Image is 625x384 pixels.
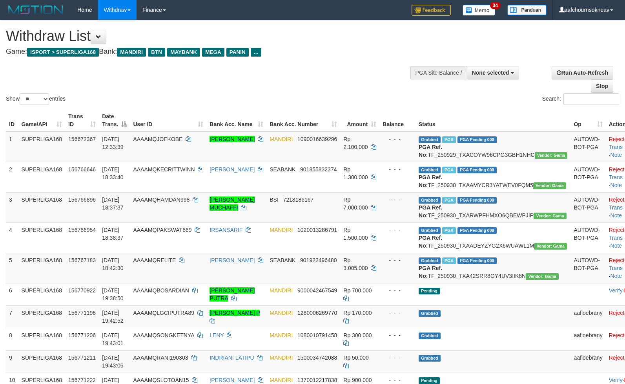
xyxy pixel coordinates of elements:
[609,310,625,316] a: Reject
[18,305,66,328] td: SUPERLIGA168
[609,332,625,338] a: Reject
[609,166,625,173] a: Reject
[68,227,96,233] span: 156766954
[202,48,224,57] span: MEGA
[68,377,96,383] span: 156771222
[415,132,570,162] td: TF_250929_TXACOYW96CPG3GBH1NHC
[68,257,96,263] span: 156767183
[412,5,451,16] img: Feedback.jpg
[6,328,18,350] td: 8
[18,283,66,305] td: SUPERLIGA168
[300,166,337,173] span: Copy 901855832374 to clipboard
[419,136,441,143] span: Grabbed
[148,48,165,57] span: BTN
[570,132,605,162] td: AUTOWD-BOT-PGA
[570,162,605,192] td: AUTOWD-BOT-PGA
[340,109,379,132] th: Amount: activate to sort column ascending
[343,310,372,316] span: Rp 170.000
[270,355,293,361] span: MANDIRI
[68,332,96,338] span: 156771206
[419,333,441,339] span: Grabbed
[419,174,442,188] b: PGA Ref. No:
[210,377,255,383] a: [PERSON_NAME]
[609,287,623,294] a: Verify
[68,166,96,173] span: 156766646
[270,377,293,383] span: MANDIRI
[102,355,124,369] span: [DATE] 19:43:06
[68,136,96,142] span: 156672367
[570,305,605,328] td: aafloebrany
[442,136,456,143] span: Marked by aafsengchandara
[6,28,409,44] h1: Withdraw List
[270,166,295,173] span: SEABANK
[102,287,124,301] span: [DATE] 19:38:50
[65,109,99,132] th: Trans ID: activate to sort column ascending
[297,355,337,361] span: Copy 1500034742088 to clipboard
[535,152,568,159] span: Vendor URL: https://trx31.1velocity.biz
[270,136,293,142] span: MANDIRI
[534,213,567,219] span: Vendor URL: https://trx31.1velocity.biz
[6,4,66,16] img: MOTION_logo.png
[534,243,567,250] span: Vendor URL: https://trx31.1velocity.biz
[133,227,191,233] span: AAAAMQPAKSWAT669
[442,167,456,173] span: Marked by aafheankoy
[297,287,337,294] span: Copy 9000042467549 to clipboard
[610,243,622,249] a: Note
[457,197,497,204] span: PGA Pending
[6,350,18,373] td: 9
[133,136,182,142] span: AAAAMQJOEKOBE
[490,2,501,9] span: 34
[297,136,337,142] span: Copy 1090016639296 to clipboard
[6,162,18,192] td: 2
[343,136,368,150] span: Rp 2.100.000
[133,377,189,383] span: AAAAMQSLOTOAN15
[210,227,242,233] a: IRSANSARIF
[68,355,96,361] span: 156771211
[18,192,66,222] td: SUPERLIGA168
[18,222,66,253] td: SUPERLIGA168
[6,222,18,253] td: 4
[297,377,337,383] span: Copy 1370012217838 to clipboard
[210,136,255,142] a: [PERSON_NAME]
[343,197,368,211] span: Rp 7.000.000
[133,197,190,203] span: AAAAMQHAMDAN998
[457,136,497,143] span: PGA Pending
[442,227,456,234] span: Marked by aafsengchandara
[102,332,124,346] span: [DATE] 19:43:01
[210,332,224,338] a: LENY
[526,273,559,280] span: Vendor URL: https://trx31.1velocity.biz
[133,257,176,263] span: AAAAMQRELITE
[99,109,130,132] th: Date Trans.: activate to sort column descending
[210,166,255,173] a: [PERSON_NAME]
[102,136,124,150] span: [DATE] 12:33:39
[343,227,368,241] span: Rp 1.500.000
[570,253,605,283] td: AUTOWD-BOT-PGA
[130,109,206,132] th: User ID: activate to sort column ascending
[609,257,625,263] a: Reject
[591,79,613,93] a: Stop
[410,66,467,79] div: PGA Site Balance /
[6,305,18,328] td: 7
[6,109,18,132] th: ID
[20,93,49,105] select: Showentries
[570,109,605,132] th: Op: activate to sort column ascending
[6,132,18,162] td: 1
[570,192,605,222] td: AUTOWD-BOT-PGA
[68,197,96,203] span: 156766896
[383,287,412,294] div: - - -
[102,227,124,241] span: [DATE] 18:38:37
[419,310,441,317] span: Grabbed
[133,287,189,294] span: AAAAMQBOSARDIAN
[472,70,509,76] span: None selected
[383,135,412,143] div: - - -
[68,287,96,294] span: 156770922
[507,5,547,15] img: panduan.png
[18,109,66,132] th: Game/API: activate to sort column ascending
[419,257,441,264] span: Grabbed
[343,287,372,294] span: Rp 700.000
[102,166,124,180] span: [DATE] 18:33:40
[415,192,570,222] td: TF_250930_TXARWPFHMXO6QBEWPJIP
[419,288,440,294] span: Pending
[297,310,337,316] span: Copy 1280006269770 to clipboard
[415,253,570,283] td: TF_250930_TXA42SRR8GY4UV3IIK8N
